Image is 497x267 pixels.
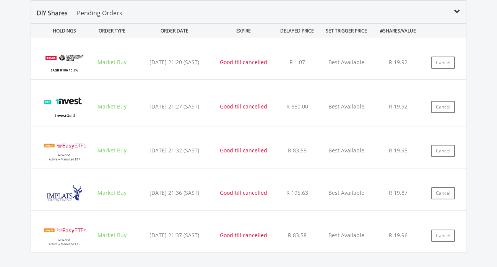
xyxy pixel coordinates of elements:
div: #SHARES/VALUE [372,24,424,38]
div: Market Buy [90,189,134,197]
span: R 19.87 [389,189,408,196]
div: Market Buy [90,58,134,66]
div: DELAYED PRICE [273,24,321,38]
div: Good till cancelled [215,147,272,154]
p: Pending Orders [77,8,122,18]
span: R 19.92 [389,58,408,66]
div: [DATE] 21:27 (SAST) [135,103,214,110]
span: R 83.58 [288,231,307,239]
div: Market Buy [90,147,134,154]
button: Cancel [431,230,455,242]
img: EQU.ZA.EASYAI.png [40,221,89,251]
div: HOLDINGS [36,24,89,38]
span: R 1.07 [289,58,305,66]
div: SET TRIGGER PRICE [323,24,370,38]
div: Good till cancelled [215,231,272,239]
div: EXPIRE [215,24,272,38]
span: DIY Shares [37,9,68,17]
button: Cancel [431,187,455,199]
img: EQU.ZA.IMP.png [40,178,89,208]
p: Best Available [323,58,370,66]
div: Good till cancelled [215,189,272,197]
img: EQU.ZA.R186.png [40,48,89,78]
button: Cancel [431,101,455,113]
span: R 19.92 [389,103,408,110]
span: R 650.00 [286,103,308,110]
img: EQU.ZA.ETFGLD.png [40,90,89,124]
div: [DATE] 21:36 (SAST) [135,189,214,197]
div: [DATE] 21:37 (SAST) [135,231,214,239]
p: Best Available [323,147,370,154]
div: [DATE] 21:20 (SAST) [135,58,214,66]
p: Best Available [323,231,370,239]
div: Good till cancelled [215,58,272,66]
p: Best Available [323,189,370,197]
button: Cancel [431,145,455,157]
div: Market Buy [90,103,134,110]
div: ORDER TYPE [90,24,134,38]
p: Best Available [323,103,370,110]
span: R 19.95 [389,147,408,154]
div: [DATE] 21:32 (SAST) [135,147,214,154]
span: R 83.58 [288,147,307,154]
button: Cancel [431,57,455,69]
span: R 19.96 [389,231,408,239]
div: Market Buy [90,231,134,239]
div: Good till cancelled [215,103,272,110]
span: R 195.63 [286,189,308,196]
div: ORDER DATE [135,24,214,38]
img: EQU.ZA.EASYAI.png [40,136,89,166]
